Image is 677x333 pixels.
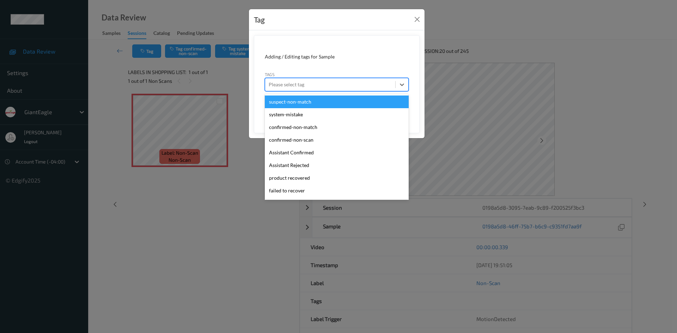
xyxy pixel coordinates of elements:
div: confirmed-non-scan [265,134,409,146]
div: failed to recover [265,184,409,197]
div: Tag [254,14,265,25]
div: suspect-non-match [265,95,409,108]
div: Assistant Rejected [265,159,409,172]
div: confirmed-non-match [265,121,409,134]
div: Adding / Editing tags for Sample [265,53,409,60]
div: recovered product [265,197,409,210]
div: system-mistake [265,108,409,121]
button: Close [412,14,422,24]
label: Tags [265,71,275,78]
div: Assistant Confirmed [265,146,409,159]
div: product recovered [265,172,409,184]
